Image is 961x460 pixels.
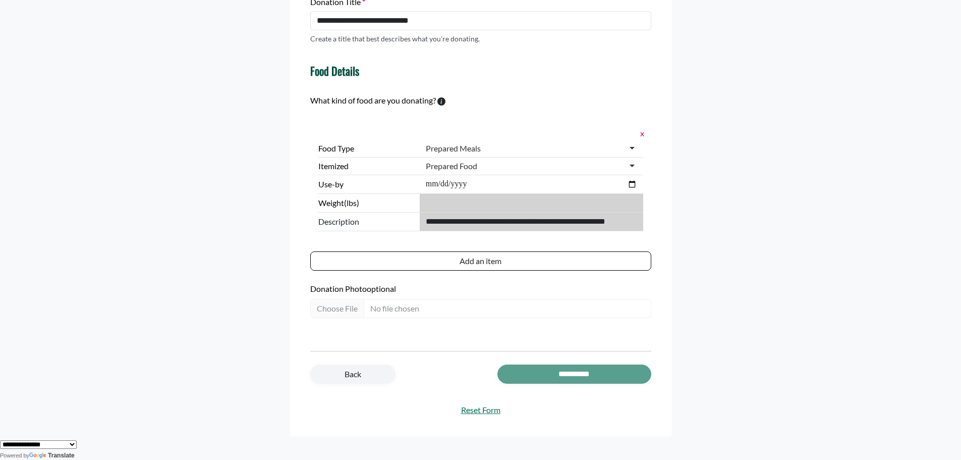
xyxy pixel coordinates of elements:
label: Itemized [318,160,416,172]
svg: To calculate environmental impacts, we follow the Food Loss + Waste Protocol [437,97,445,106]
button: x [637,127,643,140]
h4: Food Details [310,64,359,77]
label: Use-by [318,178,416,190]
button: Add an item [310,251,651,271]
span: (lbs) [344,198,359,208]
a: Back [310,365,395,384]
label: What kind of food are you donating? [310,94,436,107]
img: Google Translate [29,452,48,459]
span: Description [318,216,416,228]
span: optional [367,284,396,293]
div: Prepared Meals [426,143,481,154]
p: Create a title that best describes what you're donating. [310,33,480,44]
label: Weight [318,197,416,209]
a: Reset Form [310,404,651,416]
label: Donation Photo [310,283,651,295]
div: Prepared Food [426,161,477,171]
label: Food Type [318,142,416,155]
a: Translate [29,452,75,459]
